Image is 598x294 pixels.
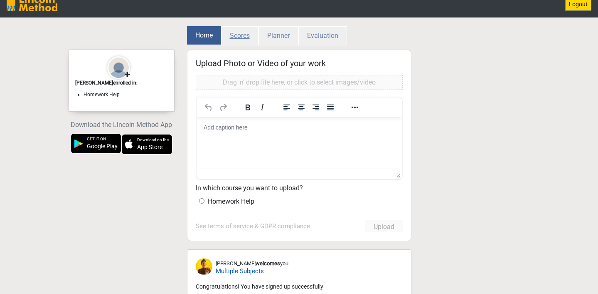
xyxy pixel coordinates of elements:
button: Justify [323,102,337,113]
button: Align left [280,102,294,113]
div: Press the Up and Down arrow keys to resize the editor. [396,170,401,178]
label: Download the Lincoln Method App [71,120,172,130]
button: Align center [294,102,308,113]
button: Evaluation [298,26,347,45]
label: [PERSON_NAME] you [216,259,288,268]
button: Upload [365,220,403,232]
span: Google Play [87,143,118,149]
img: empty.23b93484.svg [108,57,129,78]
p: In which course you want to upload? [196,183,403,193]
button: GET IT ON Google Play [71,133,121,154]
a: GET IT ON Google Play [71,142,121,149]
p: Drag 'n' drop file here, or click to select images/video [198,77,400,87]
button: Align right [309,102,323,113]
a: Download on the App Store [121,142,172,149]
button: Home [187,26,221,45]
label: Download on the [137,137,169,152]
label: GET IT ON [87,136,118,151]
strong: welcomes [256,260,280,267]
strong: [PERSON_NAME] enrolled in: [75,80,138,86]
h5: Upload Photo or Video of your work [196,58,326,68]
button: Bold [241,102,255,113]
button: Download on the App Store [121,134,172,154]
button: Redo [216,102,230,113]
button: Italic [255,102,269,113]
button: Scores [221,26,258,45]
label: Homework Help [208,197,254,207]
iframe: Rich Text Area [197,117,402,169]
img: playBtn.92f35f98.png [74,140,83,148]
button: Planner [258,26,298,45]
li: Homework Help [84,91,168,98]
span: Multiple Subjects [216,267,264,276]
a: See terms of service & GDPR compliance [196,222,310,231]
span: App Store [137,144,162,150]
button: Undo [202,102,216,113]
button: Reveal or hide additional toolbar items [348,102,362,113]
img: lmprofile_1690201874_up_38579046.jpeg [196,258,212,275]
label: Congratulations! You have signed up successfully [196,282,323,291]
